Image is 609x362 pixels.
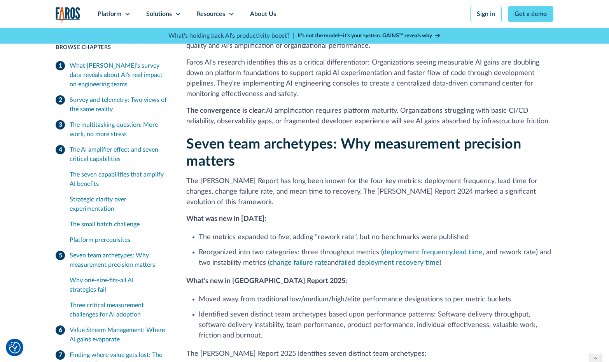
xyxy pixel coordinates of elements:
[197,9,225,19] div: Resources
[56,322,168,347] a: Value Stream Management: Where AI gains evaporate
[98,9,121,19] div: Platform
[470,6,502,22] a: Sign in
[56,142,168,167] a: The AI amplifier effect and seven critical capabilities
[70,217,168,232] a: The small batch challenge
[70,167,168,192] a: The seven capabilities that amplify AI benefits
[146,9,172,19] div: Solutions
[186,215,266,222] strong: What was new in [DATE]:
[70,170,168,189] div: The seven capabilities that amplify AI benefits
[9,342,21,353] button: Cookie Settings
[186,137,521,168] strong: Seven team archetypes: Why measurement precision matters
[186,58,553,100] p: Faros AI's research identifies this as a critical differentiator: Organizations seeing measurable...
[70,301,168,319] div: Three critical measurement challenges for AI adoption
[56,44,168,52] div: Browse Chapters
[186,349,553,359] p: The [PERSON_NAME] Report 2025 identifies seven distinct team archetypes:
[70,145,168,164] div: The AI amplifier effect and seven critical capabilities
[70,297,168,322] a: Three critical measurement challenges for AI adoption
[186,278,347,285] strong: What’s new in [GEOGRAPHIC_DATA] Report 2025:
[186,176,553,208] p: The [PERSON_NAME] Report has long been known for the four key metrics: deployment frequency, lead...
[9,342,21,353] img: Revisit consent button
[199,232,553,243] li: The metrics expanded to five, adding "rework rate", but no benchmarks were published
[70,325,168,344] div: Value Stream Management: Where AI gains evaporate
[56,117,168,142] a: The multitasking question: More work, no more stress
[199,247,553,268] li: Reorganized into two categories: three throughput metrics ( , , and rework rate) and two instabil...
[297,32,441,40] a: It’s not the model—it’s your system. GAINS™ reveals why
[454,249,483,256] a: lead time
[70,120,168,139] div: The multitasking question: More work, no more stress
[56,7,80,23] a: home
[70,273,168,297] a: Why one-size-fits-all AI strategies fail
[199,294,553,305] li: Moved away from traditional low/medium/high/elite performance designations to per metric buckets
[297,33,432,38] strong: It’s not the model—it’s your system. GAINS™ reveals why
[70,61,168,89] div: What [PERSON_NAME]'s survey data reveals about AI's real impact on engineering teams
[168,31,294,40] p: What's holding back AI's productivity boost? |
[70,192,168,217] a: Strategic clarity over experimentation
[70,232,168,248] a: Platform prerequisites
[70,195,168,213] div: Strategic clarity over experimentation
[56,7,80,23] img: Logo of the analytics and reporting company Faros.
[70,95,168,114] div: Survey and telemetry: Two views of the same reality
[383,249,452,256] a: deployment frequency
[70,251,168,269] div: Seven team archetypes: Why measurement precision matters
[186,106,553,127] p: AI amplification requires platform maturity. Organizations struggling with basic CI/CD reliabilit...
[70,220,168,229] div: The small batch challenge
[186,107,266,114] strong: The convergence is clear:
[508,6,553,22] a: Get a demo
[269,259,327,266] a: change failure rate
[339,259,439,266] a: failed deployment recovery time
[199,310,553,341] li: Identified seven distinct team archetypes based upon performance patterns: Software delivery thro...
[56,248,168,273] a: Seven team archetypes: Why measurement precision matters
[56,92,168,117] a: Survey and telemetry: Two views of the same reality
[70,276,168,294] div: Why one-size-fits-all AI strategies fail
[56,58,168,92] a: What [PERSON_NAME]'s survey data reveals about AI's real impact on engineering teams
[70,235,168,245] div: Platform prerequisites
